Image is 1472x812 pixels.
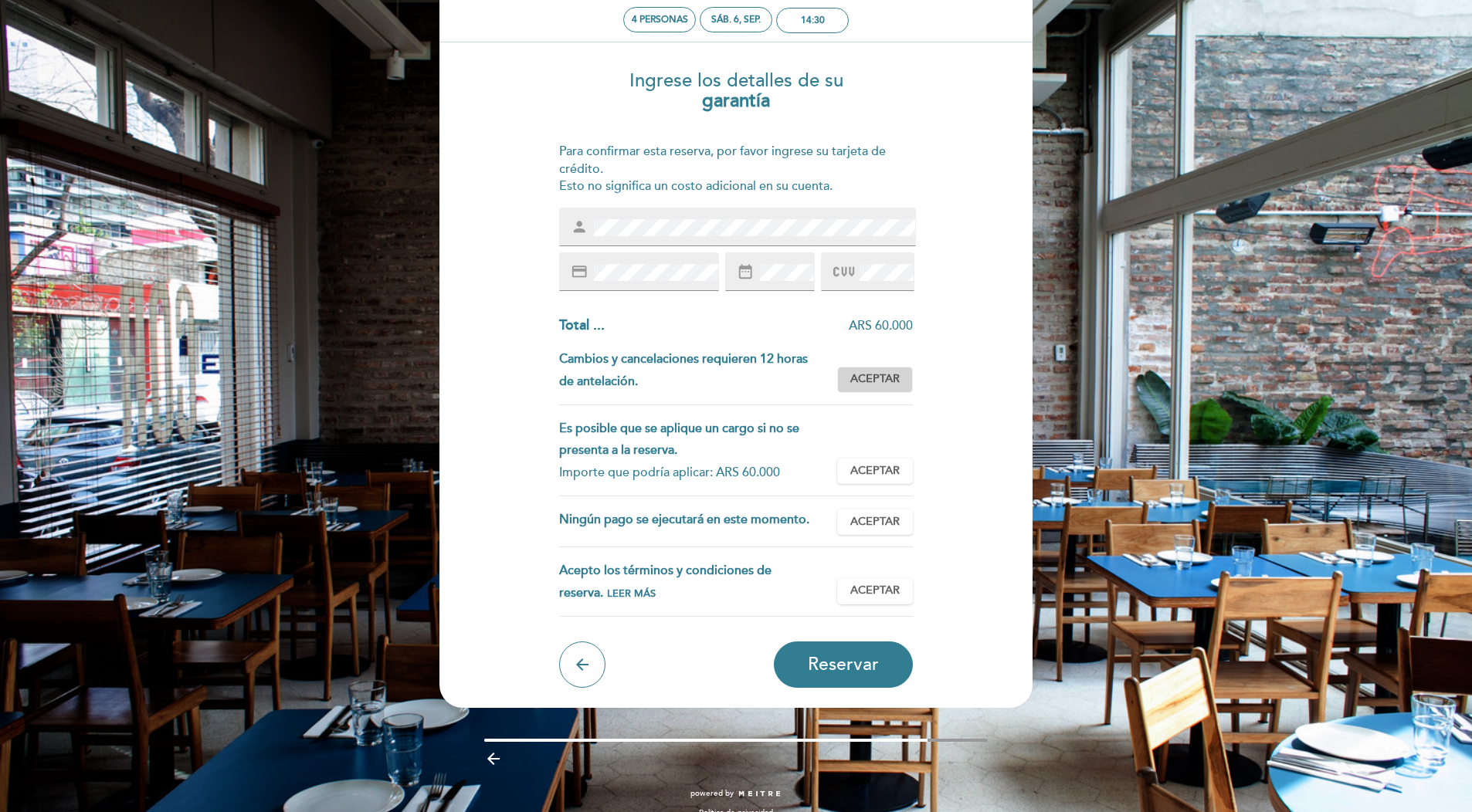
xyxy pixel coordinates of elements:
[774,641,913,688] button: Reservar
[559,143,914,196] div: Para confirmar esta reserva, por favor ingrese su tarjeta de crédito. Esto no significa un costo ...
[850,514,900,530] span: Aceptar
[702,90,770,112] b: garantía
[559,348,838,393] div: Cambios y cancelaciones requieren 12 horas de antelación.
[632,14,688,25] span: 4 personas
[607,587,656,600] span: Leer más
[738,790,782,798] img: MEITRE
[801,15,825,26] div: 14:30
[808,654,879,675] span: Reservar
[605,317,914,335] div: ARS 60.000
[837,458,913,484] button: Aceptar
[559,509,838,535] div: Ningún pago se ejecutará en este momento.
[484,749,503,768] i: arrow_backward
[629,69,843,92] span: Ingrese los detalles de su
[837,367,913,393] button: Aceptar
[690,788,734,799] span: powered by
[850,371,900,387] span: Aceptar
[559,641,605,688] button: arrow_back
[559,316,605,333] span: Total ...
[559,560,838,604] div: Acepto los términos y condiciones de reserva.
[571,218,588,235] i: person
[573,655,592,674] i: arrow_back
[837,578,913,604] button: Aceptar
[850,463,900,479] span: Aceptar
[571,263,588,280] i: credit_card
[559,462,826,484] div: Importe que podría aplicar: ARS 60.000
[850,583,900,599] span: Aceptar
[559,418,826,462] div: Es posible que se aplique un cargo si no se presenta a la reserva.
[690,788,782,799] a: powered by
[837,509,913,535] button: Aceptar
[737,263,754,280] i: date_range
[711,14,761,25] div: sáb. 6, sep.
